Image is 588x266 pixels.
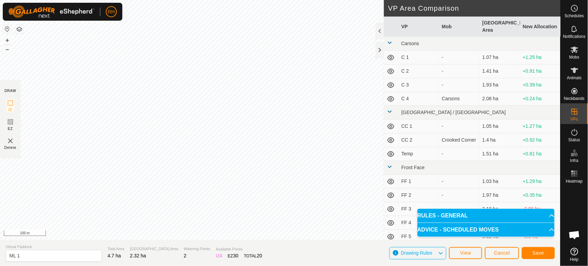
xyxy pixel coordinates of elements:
span: Heatmap [566,179,583,183]
td: C 2 [398,64,439,78]
td: 1.41 ha [479,64,520,78]
td: FF 3 [398,202,439,216]
td: 1.97 ha [479,188,520,202]
a: Contact Us [287,231,307,237]
td: +0.24 ha [520,92,560,106]
span: IZ [9,107,12,112]
td: 3.18 ha [479,202,520,216]
span: Help [570,257,579,262]
span: 30 [233,253,239,258]
td: FF 2 [398,188,439,202]
td: +0.39 ha [520,78,560,92]
span: RH [108,8,115,16]
button: + [3,36,11,44]
span: Virtual Paddock [6,244,102,250]
button: – [3,45,11,53]
td: +0.81 ha [520,147,560,161]
span: Infra [570,158,578,163]
td: +1.25 ha [520,51,560,64]
span: 2 [184,253,186,258]
td: 1.07 ha [479,51,520,64]
div: - [442,150,477,157]
span: Total Area [108,246,124,252]
span: Animals [567,76,582,80]
span: 2.32 ha [130,253,146,258]
td: FF 4 [398,216,439,230]
div: - [442,81,477,89]
span: Save [533,250,544,256]
span: Carsons [401,41,419,46]
span: Watering Points [184,246,210,252]
td: C 4 [398,92,439,106]
td: C 3 [398,78,439,92]
span: Delete [4,145,17,150]
span: Available Points [216,246,262,252]
td: 1.51 ha [479,147,520,161]
button: View [449,247,482,259]
div: - [442,54,477,61]
img: Gallagher Logo [8,6,94,18]
div: - [442,123,477,130]
span: Neckbands [564,96,585,101]
button: Reset Map [3,25,11,33]
h2: VP Area Comparison [388,4,560,12]
span: 4.7 ha [108,253,121,258]
button: Map Layers [15,25,23,33]
td: +1.29 ha [520,175,560,188]
td: 1.05 ha [479,120,520,133]
div: - [442,192,477,199]
th: Mob [439,17,479,37]
span: ADVICE - SCHEDULED MOVES [417,227,499,233]
div: - [442,205,477,213]
span: RULES - GENERAL [417,213,468,218]
td: +0.92 ha [520,133,560,147]
div: TOTAL [244,252,262,259]
div: Crooked Corner [442,136,477,144]
span: Drawing Rules [401,250,432,256]
td: 1.03 ha [479,175,520,188]
th: New Allocation [520,17,560,37]
span: Status [568,138,580,142]
div: Open chat [564,225,585,245]
button: Save [522,247,555,259]
div: DRAW [4,88,16,93]
td: +0.91 ha [520,64,560,78]
span: Schedules [565,14,584,18]
a: Help [561,245,588,264]
td: 2.08 ha [479,92,520,106]
th: VP [398,17,439,37]
td: Temp [398,147,439,161]
img: VP [6,137,14,145]
td: +1.27 ha [520,120,560,133]
div: - [442,68,477,75]
span: [GEOGRAPHIC_DATA] Area [130,246,178,252]
td: CC 2 [398,133,439,147]
td: C 1 [398,51,439,64]
td: FF 1 [398,175,439,188]
td: +0.35 ha [520,188,560,202]
button: Cancel [485,247,519,259]
span: View [460,250,471,256]
span: EZ [8,126,13,131]
span: [GEOGRAPHIC_DATA] / [GEOGRAPHIC_DATA] [401,110,506,115]
div: - [442,178,477,185]
span: 4 [220,253,222,258]
p-accordion-header: RULES - GENERAL [417,209,555,223]
div: Carsons [442,95,477,102]
div: EZ [228,252,239,259]
span: VPs [570,117,578,121]
th: [GEOGRAPHIC_DATA] Area [479,17,520,37]
td: -0.86 ha [520,202,560,216]
span: Mobs [569,55,579,59]
p-accordion-header: ADVICE - SCHEDULED MOVES [417,223,555,237]
td: 1.4 ha [479,133,520,147]
td: 1.93 ha [479,78,520,92]
span: Notifications [563,34,586,39]
span: 20 [257,253,262,258]
span: Front Face [401,165,425,170]
td: FF 5 [398,230,439,244]
div: IZ [216,252,222,259]
span: Cancel [494,250,510,256]
a: Privacy Policy [253,231,279,237]
td: CC 1 [398,120,439,133]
